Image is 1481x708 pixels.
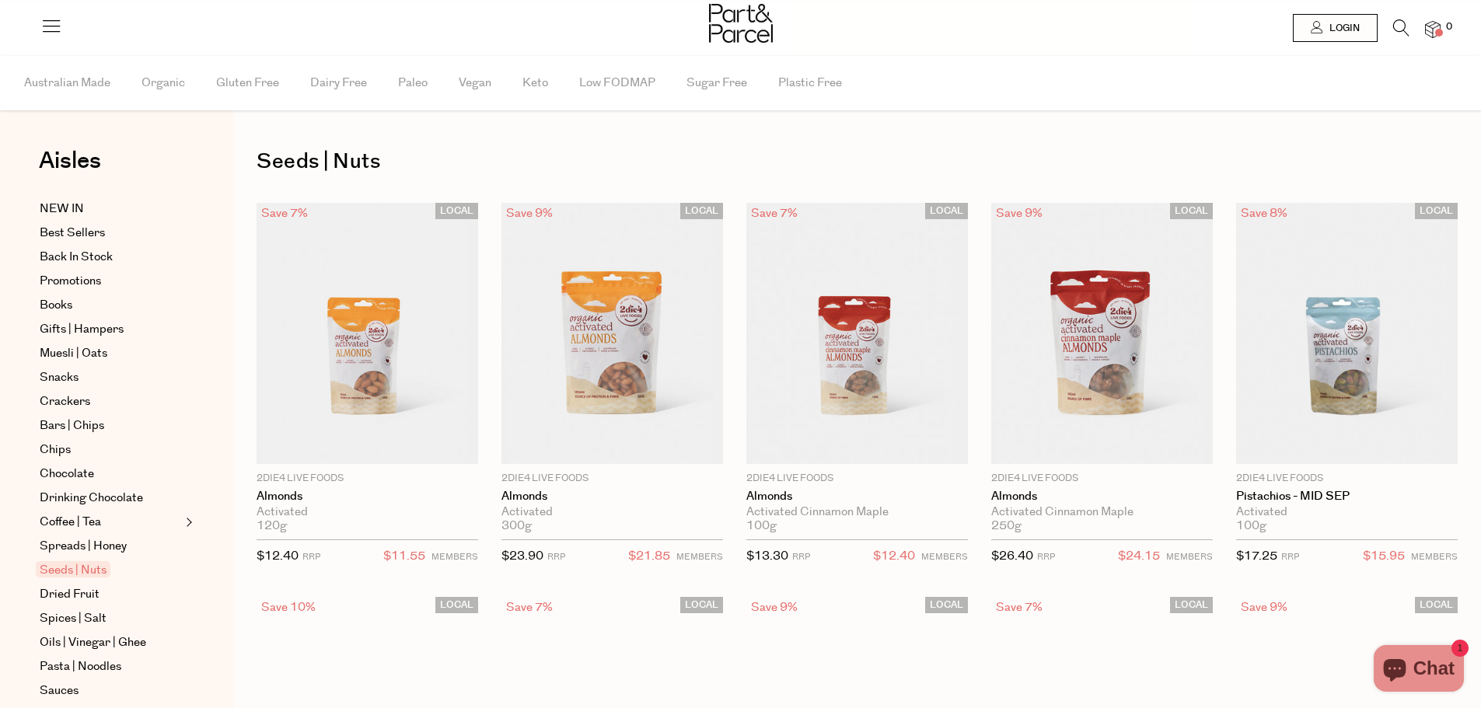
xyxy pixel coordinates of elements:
p: 2Die4 Live Foods [501,472,723,486]
span: $26.40 [991,548,1033,564]
span: LOCAL [435,597,478,613]
small: MEMBERS [1166,551,1213,563]
a: Snacks [40,368,181,387]
span: LOCAL [1170,203,1213,219]
span: Dried Fruit [40,585,100,604]
inbox-online-store-chat: Shopify online store chat [1369,645,1469,696]
span: LOCAL [925,597,968,613]
img: Almonds [501,203,723,464]
a: Chocolate [40,465,181,483]
a: Promotions [40,272,181,291]
span: $24.15 [1118,546,1160,567]
span: 100g [1236,519,1266,533]
a: Pasta | Noodles [40,657,181,676]
div: Save 8% [1236,203,1292,224]
span: NEW IN [40,200,84,218]
div: Save 9% [991,203,1047,224]
a: NEW IN [40,200,181,218]
div: Save 7% [746,203,802,224]
img: Almonds [746,203,968,464]
img: Almonds [257,203,478,464]
span: Snacks [40,368,79,387]
span: Spices | Salt [40,609,107,628]
a: Muesli | Oats [40,344,181,363]
span: Organic [141,56,185,110]
a: Sauces [40,682,181,700]
a: Oils | Vinegar | Ghee [40,633,181,652]
span: LOCAL [1170,597,1213,613]
span: Gifts | Hampers [40,320,124,339]
a: Chips [40,441,181,459]
span: 100g [746,519,777,533]
span: Back In Stock [40,248,113,267]
span: Books [40,296,72,315]
span: LOCAL [925,203,968,219]
a: Crackers [40,392,181,411]
p: 2Die4 Live Foods [991,472,1213,486]
div: Save 9% [1236,597,1292,618]
span: Login [1326,22,1360,35]
a: Almonds [501,490,723,504]
small: MEMBERS [676,551,723,563]
a: Spices | Salt [40,609,181,628]
span: Pasta | Noodles [40,657,121,676]
span: $12.40 [873,546,915,567]
a: Coffee | Tea [40,513,181,532]
small: RRP [1037,551,1055,563]
span: Vegan [459,56,491,110]
small: RRP [302,551,320,563]
span: Promotions [40,272,101,291]
a: Aisles [39,149,101,188]
span: LOCAL [680,597,723,613]
span: Coffee | Tea [40,513,101,532]
a: Almonds [991,490,1213,504]
small: MEMBERS [921,551,968,563]
span: 300g [501,519,532,533]
span: Muesli | Oats [40,344,107,363]
span: 250g [991,519,1022,533]
span: LOCAL [680,203,723,219]
span: Aisles [39,144,101,178]
div: Save 10% [257,597,320,618]
span: Sugar Free [686,56,747,110]
span: Oils | Vinegar | Ghee [40,633,146,652]
p: 2Die4 Live Foods [1236,472,1458,486]
a: Seeds | Nuts [40,561,181,580]
img: Pistachios - MID SEP [1236,203,1458,464]
div: Activated Cinnamon Maple [746,505,968,519]
span: Paleo [398,56,428,110]
small: MEMBERS [431,551,478,563]
span: $15.95 [1363,546,1405,567]
a: Books [40,296,181,315]
span: Chocolate [40,465,94,483]
span: Bars | Chips [40,417,104,435]
span: Best Sellers [40,224,105,242]
span: $13.30 [746,548,788,564]
a: Bars | Chips [40,417,181,435]
span: 120g [257,519,287,533]
a: Best Sellers [40,224,181,242]
span: LOCAL [1415,597,1458,613]
img: Almonds [991,203,1213,464]
img: Part&Parcel [709,4,773,43]
div: Save 7% [257,203,313,224]
span: Seeds | Nuts [36,561,110,577]
span: Australian Made [24,56,110,110]
span: $11.55 [383,546,425,567]
p: 2Die4 Live Foods [746,472,968,486]
a: Drinking Chocolate [40,489,181,507]
a: Almonds [257,490,478,504]
p: 2Die4 Live Foods [257,472,478,486]
div: Save 9% [746,597,802,618]
span: Dairy Free [310,56,367,110]
a: Back In Stock [40,248,181,267]
div: Activated [257,505,478,519]
div: Save 7% [991,597,1047,618]
small: RRP [547,551,565,563]
span: Crackers [40,392,90,411]
a: Dried Fruit [40,585,181,604]
small: MEMBERS [1411,551,1458,563]
a: Spreads | Honey [40,537,181,556]
span: $21.85 [628,546,670,567]
span: 0 [1442,20,1456,34]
